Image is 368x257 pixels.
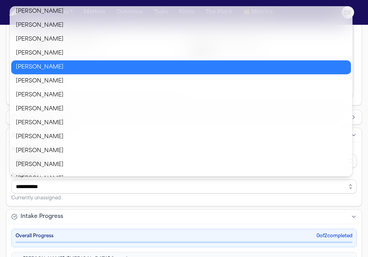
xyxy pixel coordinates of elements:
span: [PERSON_NAME] [16,63,64,72]
span: [PERSON_NAME] [16,146,64,156]
span: [PERSON_NAME] [16,21,64,30]
span: [PERSON_NAME] [16,77,64,86]
input: Assign to staff member [11,180,357,194]
span: [PERSON_NAME] [16,91,64,100]
span: [PERSON_NAME] [16,174,64,183]
span: [PERSON_NAME] [16,35,64,44]
span: [PERSON_NAME] [16,105,64,114]
span: [PERSON_NAME] [16,132,64,142]
span: [PERSON_NAME] [16,7,64,16]
span: [PERSON_NAME] [16,118,64,128]
span: [PERSON_NAME] [16,160,64,170]
span: [PERSON_NAME] [16,49,64,58]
